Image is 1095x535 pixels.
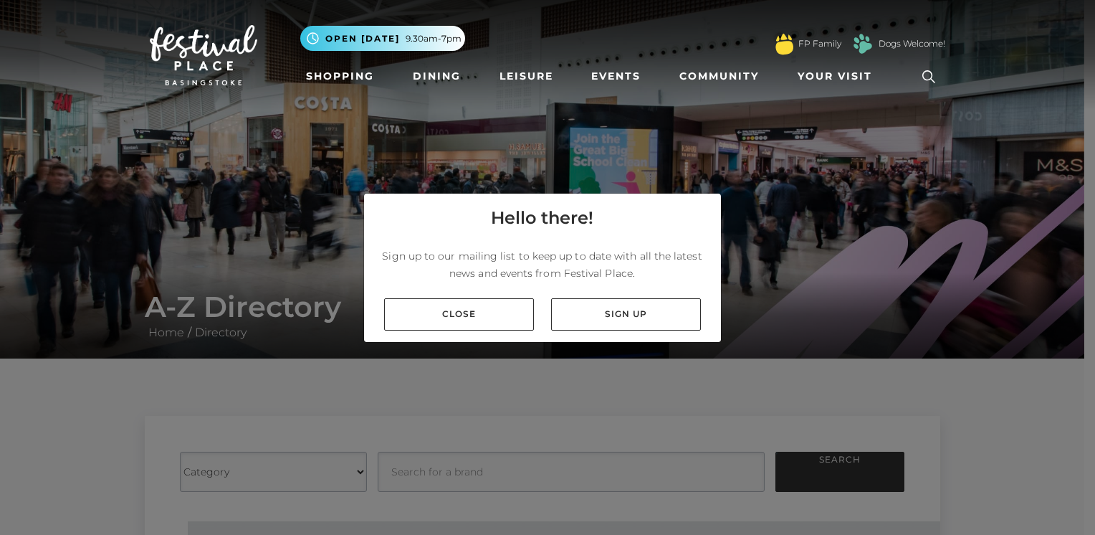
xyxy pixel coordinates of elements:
a: Your Visit [792,63,885,90]
h4: Hello there! [491,205,593,231]
a: Dogs Welcome! [879,37,945,50]
span: Your Visit [798,69,872,84]
a: Sign up [551,298,701,331]
p: Sign up to our mailing list to keep up to date with all the latest news and events from Festival ... [376,247,709,282]
button: Open [DATE] 9.30am-7pm [300,26,465,51]
img: Festival Place Logo [150,25,257,85]
span: Open [DATE] [325,32,400,45]
a: Community [674,63,765,90]
a: FP Family [798,37,841,50]
span: 9.30am-7pm [406,32,462,45]
a: Leisure [494,63,559,90]
a: Shopping [300,63,380,90]
a: Close [384,298,534,331]
a: Events [585,63,646,90]
a: Dining [407,63,467,90]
